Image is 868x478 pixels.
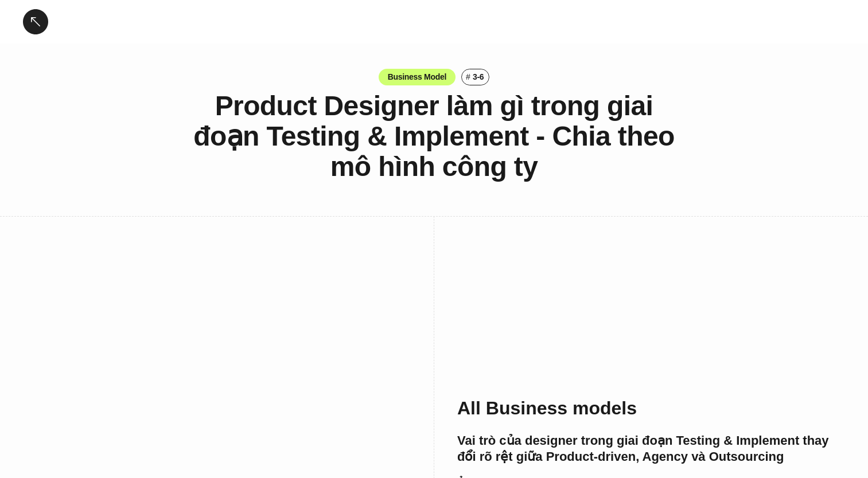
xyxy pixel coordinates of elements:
[190,91,678,182] h3: Product Designer làm gì trong giai đoạn Testing & Implement - Chia theo mô hình công ty
[473,71,488,83] p: 3-6
[476,289,827,372] p: Designer thuộc công ty Product-Driven và Outsourcing có tỷ lệ thực hiện phân cấp rõ rệt giữa các ...
[492,264,544,280] h5: overview
[457,433,845,464] h5: Vai trò của designer trong giai đoạn Testing & Implement thay đổi rõ rệt giữa Product-driven, Age...
[384,71,446,83] p: Business Model
[457,397,845,419] h4: All Business models
[465,73,470,81] h6: #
